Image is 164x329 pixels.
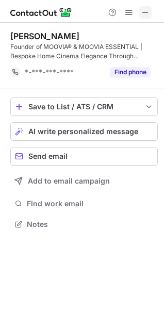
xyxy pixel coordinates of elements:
[28,127,138,136] span: AI write personalized message
[10,31,79,41] div: [PERSON_NAME]
[28,177,110,185] span: Add to email campaign
[27,220,154,229] span: Notes
[10,122,158,141] button: AI write personalized message
[10,217,158,232] button: Notes
[10,147,158,166] button: Send email
[28,103,140,111] div: Save to List / ATS / CRM
[28,152,68,160] span: Send email
[10,42,158,61] div: Founder of MOOVIA® & MOOVIA ESSENTIAL | Bespoke Home Cinema Elegance Through Innovative & Handcra...
[10,172,158,190] button: Add to email campaign
[10,97,158,116] button: save-profile-one-click
[10,6,72,19] img: ContactOut v5.3.10
[110,67,151,77] button: Reveal Button
[27,199,154,208] span: Find work email
[10,196,158,211] button: Find work email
